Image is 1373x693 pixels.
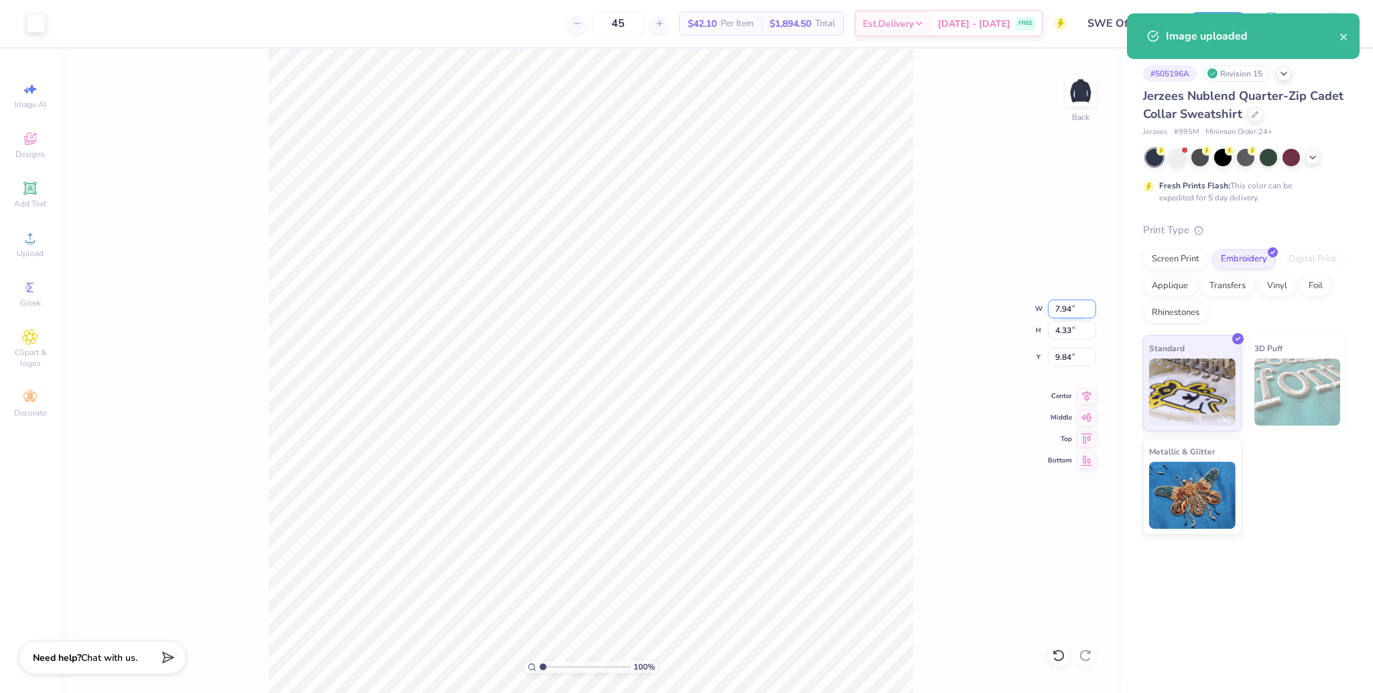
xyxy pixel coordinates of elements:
[1018,19,1032,28] span: FREE
[1143,127,1167,138] span: Jerzees
[7,347,54,369] span: Clipart & logos
[938,17,1010,31] span: [DATE] - [DATE]
[1166,28,1339,44] div: Image uploaded
[1143,303,1208,323] div: Rhinestones
[33,651,81,664] strong: Need help?
[1174,127,1199,138] span: # 995M
[20,298,41,308] span: Greek
[14,407,46,418] span: Decorate
[1149,341,1185,355] span: Standard
[1159,180,1230,191] strong: Fresh Prints Flash:
[15,149,45,160] span: Designs
[17,248,44,259] span: Upload
[1149,462,1236,529] img: Metallic & Glitter
[1205,127,1272,138] span: Minimum Order: 24 +
[1149,444,1215,458] span: Metallic & Glitter
[1300,276,1331,296] div: Foil
[1143,276,1197,296] div: Applique
[1280,249,1345,269] div: Digital Print
[1048,391,1072,401] span: Center
[1048,434,1072,444] span: Top
[1048,413,1072,422] span: Middle
[592,11,644,36] input: – –
[1143,223,1346,238] div: Print Type
[863,17,914,31] span: Est. Delivery
[1048,456,1072,465] span: Bottom
[815,17,835,31] span: Total
[1212,249,1276,269] div: Embroidery
[1159,180,1324,204] div: This color can be expedited for 5 day delivery.
[721,17,754,31] span: Per Item
[1143,88,1344,122] span: Jerzees Nublend Quarter-Zip Cadet Collar Sweatshirt
[14,198,46,209] span: Add Text
[1254,359,1341,426] img: 3D Puff
[1254,341,1282,355] span: 3D Puff
[1072,111,1089,123] div: Back
[688,17,717,31] span: $42.10
[770,17,811,31] span: $1,894.50
[1143,249,1208,269] div: Screen Print
[1258,276,1296,296] div: Vinyl
[1149,359,1236,426] img: Standard
[1201,276,1254,296] div: Transfers
[1067,78,1094,105] img: Back
[634,661,655,673] span: 100 %
[81,651,137,664] span: Chat with us.
[1077,10,1176,37] input: Untitled Design
[15,99,46,110] span: Image AI
[1143,65,1197,82] div: # 505196A
[1339,28,1349,44] button: close
[1203,65,1270,82] div: Revision 15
